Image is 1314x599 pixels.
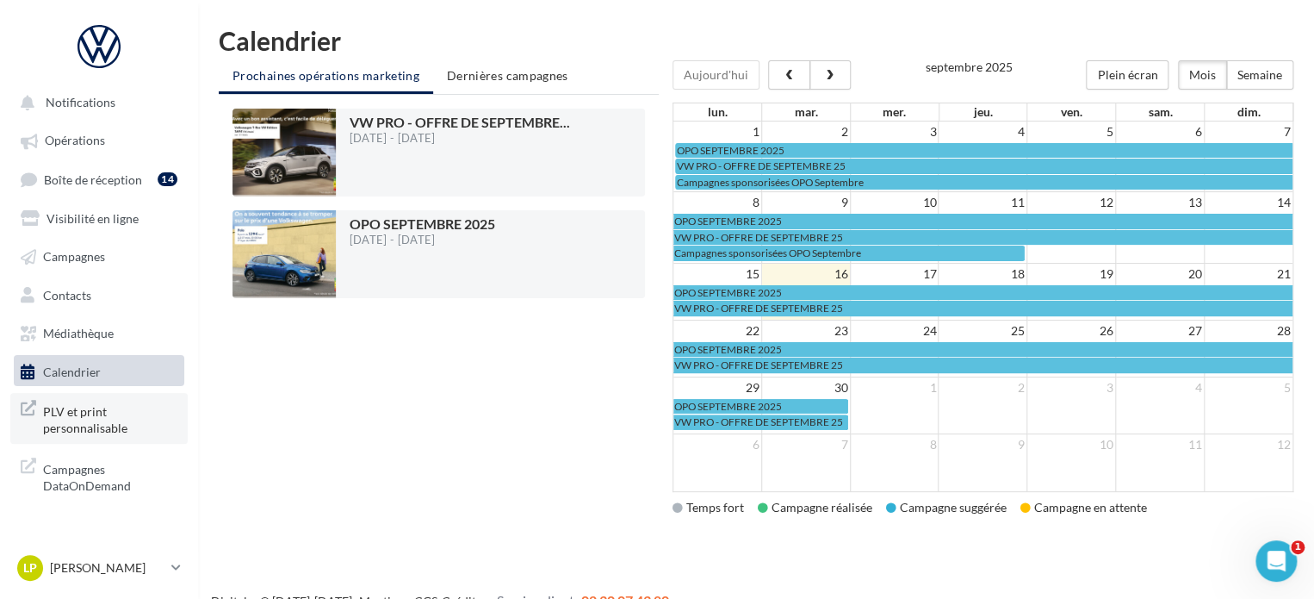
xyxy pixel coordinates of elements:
[1027,103,1116,121] th: ven.
[10,202,188,233] a: Visibilité en ligne
[675,159,1292,173] a: VW PRO - OFFRE DE SEPTEMBRE 25
[1027,192,1116,214] td: 12
[1204,192,1292,214] td: 14
[10,393,188,444] a: PLV et print personnalisable
[1204,377,1292,398] td: 5
[939,320,1027,341] td: 25
[1226,60,1293,90] button: Semaine
[673,230,1292,245] a: VW PRO - OFFRE DE SEPTEMBRE 25
[673,214,1292,228] a: OPO SEPTEMBRE 2025
[50,559,164,577] p: [PERSON_NAME]
[1116,103,1205,121] th: sam.
[758,499,872,516] div: Campagne réalisée
[674,359,843,371] span: VW PRO - OFFRE DE SEPTEMBRE 25
[1204,122,1292,142] td: 7
[674,343,782,356] span: OPO SEPTEMBRE 2025
[673,103,762,121] th: lun.
[1255,540,1297,582] iframe: Intercom live chat
[939,434,1027,455] td: 9
[761,434,850,455] td: 7
[1205,103,1293,121] th: dim.
[1204,320,1292,341] td: 28
[158,172,177,186] div: 14
[1115,263,1204,284] td: 20
[677,159,846,172] span: VW PRO - OFFRE DE SEPTEMBRE 25
[672,499,744,516] div: Temps fort
[673,415,848,429] a: VW PRO - OFFRE DE SEPTEMBRE 25
[850,320,939,341] td: 24
[350,234,495,246] div: [DATE] - [DATE]
[673,434,762,455] td: 6
[10,124,188,155] a: Opérations
[1115,192,1204,214] td: 13
[673,342,1292,357] a: OPO SEPTEMBRE 2025
[673,399,848,414] a: OPO SEPTEMBRE 2025
[850,103,939,121] th: mer.
[1204,434,1292,455] td: 12
[1027,434,1116,455] td: 10
[939,377,1027,398] td: 2
[674,286,782,299] span: OPO SEPTEMBRE 2025
[447,68,568,83] span: Dernières campagnes
[232,68,419,83] span: Prochaines opérations marketing
[219,28,1293,53] h1: Calendrier
[1178,60,1227,90] button: Mois
[674,215,782,228] span: OPO SEPTEMBRE 2025
[675,175,1292,190] a: Campagnes sponsorisées OPO Septembre
[673,377,762,398] td: 29
[673,263,762,284] td: 15
[1020,499,1147,516] div: Campagne en attente
[886,499,1007,516] div: Campagne suggérée
[10,355,188,386] a: Calendrier
[761,320,850,341] td: 23
[43,326,114,340] span: Médiathèque
[44,172,142,186] span: Boîte de réception
[43,364,101,378] span: Calendrier
[10,86,181,117] button: Notifications
[45,134,105,148] span: Opérations
[761,122,850,142] td: 2
[43,400,177,437] span: PLV et print personnalisable
[674,231,843,244] span: VW PRO - OFFRE DE SEPTEMBRE 25
[677,176,864,189] span: Campagnes sponsorisées OPO Septembre
[1115,320,1204,341] td: 27
[14,552,184,584] a: LP [PERSON_NAME]
[10,451,188,502] a: Campagnes DataOnDemand
[1027,122,1116,142] td: 5
[674,246,861,259] span: Campagnes sponsorisées OPO Septembre
[761,192,850,214] td: 9
[673,285,1292,300] a: OPO SEPTEMBRE 2025
[674,400,782,413] span: OPO SEPTEMBRE 2025
[23,559,37,577] span: LP
[674,415,843,428] span: VW PRO - OFFRE DE SEPTEMBRE 25
[1027,320,1116,341] td: 26
[673,122,762,142] td: 1
[673,358,1292,372] a: VW PRO - OFFRE DE SEPTEMBRE 25
[1115,122,1204,142] td: 6
[10,240,188,271] a: Campagnes
[43,287,91,302] span: Contacts
[46,95,115,109] span: Notifications
[673,192,762,214] td: 8
[850,122,939,142] td: 3
[850,263,939,284] td: 17
[350,215,495,232] span: OPO SEPTEMBRE 2025
[939,192,1027,214] td: 11
[673,301,1292,315] a: VW PRO - OFFRE DE SEPTEMBRE 25
[1204,263,1292,284] td: 21
[1027,263,1116,284] td: 19
[939,103,1027,121] th: jeu.
[350,133,570,144] div: [DATE] - [DATE]
[850,192,939,214] td: 10
[939,122,1027,142] td: 4
[925,60,1012,73] h2: septembre 2025
[674,302,843,315] span: VW PRO - OFFRE DE SEPTEMBRE 25
[672,60,759,90] button: Aujourd'hui
[10,163,188,195] a: Boîte de réception14
[677,144,784,157] span: OPO SEPTEMBRE 2025
[10,278,188,309] a: Contacts
[939,263,1027,284] td: 18
[10,316,188,347] a: Médiathèque
[1291,540,1305,554] span: 1
[673,246,1026,260] a: Campagnes sponsorisées OPO Septembre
